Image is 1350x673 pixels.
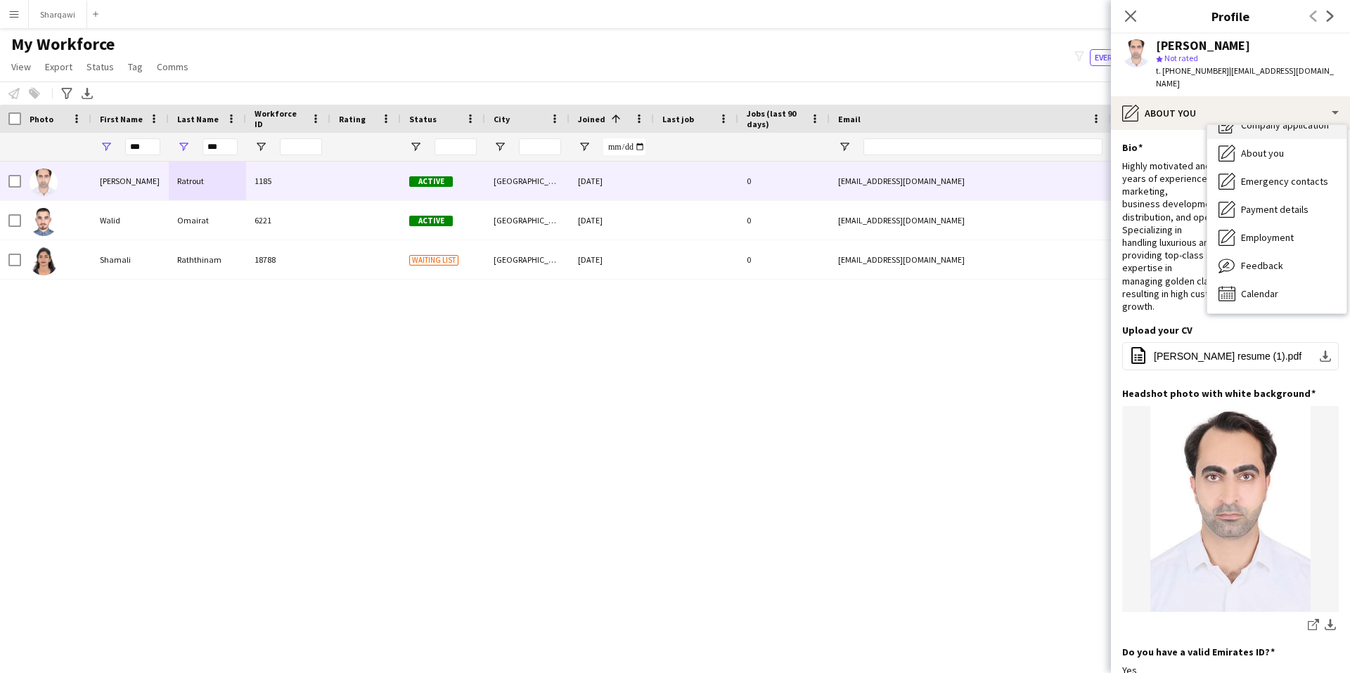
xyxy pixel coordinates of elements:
[570,240,654,279] div: [DATE]
[339,114,366,124] span: Rating
[1156,39,1250,52] div: [PERSON_NAME]
[409,114,437,124] span: Status
[494,114,510,124] span: City
[255,108,305,129] span: Workforce ID
[39,58,78,76] a: Export
[29,1,87,28] button: Sharqawi
[485,240,570,279] div: [GEOGRAPHIC_DATA]
[1090,49,1164,66] button: Everyone12,798
[1241,231,1294,244] span: Employment
[1207,139,1346,167] div: About you
[280,138,322,155] input: Workforce ID Filter Input
[738,162,830,200] div: 0
[1207,111,1346,139] div: Company application
[1122,342,1339,370] button: [PERSON_NAME] resume (1).pdf
[58,85,75,102] app-action-btn: Advanced filters
[1241,259,1283,272] span: Feedback
[30,208,58,236] img: Walid Omairat
[1122,324,1192,336] h3: Upload your CV
[100,114,143,124] span: First Name
[603,138,645,155] input: Joined Filter Input
[91,201,169,240] div: Walid
[570,201,654,240] div: [DATE]
[45,60,72,73] span: Export
[128,60,143,73] span: Tag
[122,58,148,76] a: Tag
[1122,406,1339,612] img: Personal Photograph1.jpg
[1241,287,1278,300] span: Calendar
[169,240,246,279] div: Raththinam
[125,138,160,155] input: First Name Filter Input
[202,138,238,155] input: Last Name Filter Input
[81,58,120,76] a: Status
[435,138,477,155] input: Status Filter Input
[177,141,190,153] button: Open Filter Menu
[1156,65,1334,89] span: | [EMAIL_ADDRESS][DOMAIN_NAME]
[169,162,246,200] div: Ratrout
[494,141,506,153] button: Open Filter Menu
[485,162,570,200] div: [GEOGRAPHIC_DATA]
[409,255,458,266] span: Waiting list
[11,34,115,55] span: My Workforce
[1111,7,1350,25] h3: Profile
[1241,203,1309,216] span: Payment details
[11,60,31,73] span: View
[91,240,169,279] div: Shamali
[255,141,267,153] button: Open Filter Menu
[1122,387,1316,400] h3: Headshot photo with white background
[519,138,561,155] input: City Filter Input
[246,162,330,200] div: 1185
[838,141,851,153] button: Open Filter Menu
[1241,147,1284,159] span: About you
[1207,251,1346,280] div: Feedback
[409,216,453,226] span: Active
[1122,141,1143,154] h3: Bio
[91,162,169,200] div: [PERSON_NAME]
[246,201,330,240] div: 6221
[830,240,1111,279] div: [EMAIL_ADDRESS][DOMAIN_NAME]
[86,60,114,73] span: Status
[30,114,53,124] span: Photo
[578,114,605,124] span: Joined
[570,162,654,200] div: [DATE]
[1154,351,1301,362] span: [PERSON_NAME] resume (1).pdf
[738,201,830,240] div: 0
[1156,65,1229,76] span: t. [PHONE_NUMBER]
[1164,53,1198,63] span: Not rated
[1207,223,1346,251] div: Employment
[578,141,591,153] button: Open Filter Menu
[747,108,804,129] span: Jobs (last 90 days)
[100,141,112,153] button: Open Filter Menu
[151,58,194,76] a: Comms
[1241,175,1328,188] span: Emergency contacts
[838,114,861,124] span: Email
[738,240,830,279] div: 0
[409,176,453,187] span: Active
[177,114,219,124] span: Last Name
[863,138,1102,155] input: Email Filter Input
[1207,280,1346,308] div: Calendar
[169,201,246,240] div: Omairat
[830,162,1111,200] div: [EMAIL_ADDRESS][DOMAIN_NAME]
[1122,159,1339,313] div: Highly motivated and dynamic professional with 10 years of experience in customer service, market...
[246,240,330,279] div: 18788
[157,60,188,73] span: Comms
[30,169,58,197] img: Ali Ratrout
[6,58,37,76] a: View
[1122,646,1275,658] h3: Do you have a valid Emirates ID?
[1207,195,1346,223] div: Payment details
[30,247,58,275] img: Shamali Raththinam
[485,201,570,240] div: [GEOGRAPHIC_DATA]
[1207,167,1346,195] div: Emergency contacts
[1241,119,1329,131] span: Company application
[79,85,96,102] app-action-btn: Export XLSX
[1111,96,1350,130] div: About you
[409,141,422,153] button: Open Filter Menu
[662,114,694,124] span: Last job
[830,201,1111,240] div: [EMAIL_ADDRESS][DOMAIN_NAME]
